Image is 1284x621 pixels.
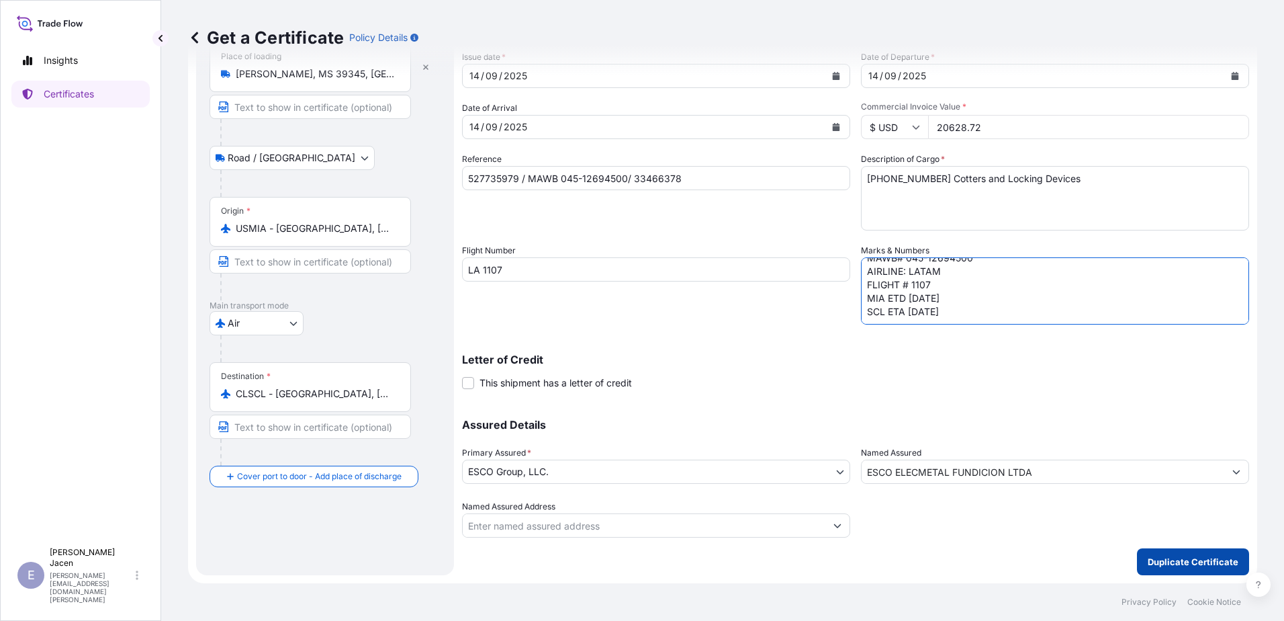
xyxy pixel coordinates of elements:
input: Text to appear on certificate [210,95,411,119]
div: / [499,68,502,84]
p: [PERSON_NAME][EMAIL_ADDRESS][DOMAIN_NAME][PERSON_NAME] [50,571,133,604]
input: Named Assured Address [463,513,825,538]
button: Select transport [210,146,375,170]
p: Policy Details [349,31,408,44]
input: Text to appear on certificate [210,415,411,439]
div: Destination [221,371,271,382]
input: Text to appear on certificate [210,249,411,274]
a: Cookie Notice [1187,597,1241,608]
p: Assured Details [462,419,1249,430]
p: Main transport mode [210,300,441,311]
input: Assured Name [862,460,1224,484]
div: day, [867,68,880,84]
p: [PERSON_NAME] Jacen [50,547,133,569]
button: ESCO Group, LLC. [462,460,850,484]
label: Reference [462,153,502,166]
div: / [880,68,883,84]
a: Certificates [11,81,150,108]
button: Calendar [825,65,847,87]
div: day, [468,119,481,135]
span: E [28,569,35,582]
div: month, [484,68,499,84]
div: month, [883,68,898,84]
button: Calendar [825,116,847,138]
a: Insights [11,47,150,74]
span: Date of Arrival [462,101,517,115]
div: / [499,119,502,135]
textarea: [PHONE_NUMBER] Cotters and Locking Devices [861,166,1249,231]
button: Cover port to door - Add place of discharge [210,466,418,487]
p: Certificates [44,87,94,101]
span: ESCO Group, LLC. [468,465,549,479]
button: Show suggestions [1224,460,1248,484]
label: Marks & Numbers [861,244,929,257]
p: Duplicate Certificate [1148,555,1238,569]
span: Air [228,317,240,330]
span: Cover port to door - Add place of discharge [237,470,402,483]
div: / [481,68,484,84]
span: Primary Assured [462,446,531,460]
div: year, [502,119,529,135]
p: Letter of Credit [462,354,1249,365]
button: Duplicate Certificate [1137,548,1249,575]
div: Origin [221,206,250,216]
input: Destination [236,387,394,401]
a: Privacy Policy [1121,597,1177,608]
div: / [898,68,901,84]
div: / [481,119,484,135]
input: Enter booking reference [462,166,850,190]
label: Flight Number [462,244,516,257]
input: Enter amount [928,115,1249,139]
span: This shipment has a letter of credit [479,376,632,390]
button: Calendar [1224,65,1246,87]
span: Road / [GEOGRAPHIC_DATA] [228,151,355,165]
div: year, [901,68,927,84]
input: Origin [236,222,394,235]
span: Commercial Invoice Value [861,101,1249,112]
button: Show suggestions [825,513,850,538]
textarea: Export Cert "We hereby certify this invoice to be true and correct and that the merchandise descr... [861,257,1249,325]
div: day, [468,68,481,84]
label: Description of Cargo [861,153,945,166]
div: month, [484,119,499,135]
input: Enter name [462,257,850,282]
label: Named Assured [861,446,921,460]
label: Named Assured Address [462,500,555,513]
p: Get a Certificate [188,27,344,48]
div: year, [502,68,529,84]
button: Select transport [210,311,304,335]
p: Insights [44,54,78,67]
